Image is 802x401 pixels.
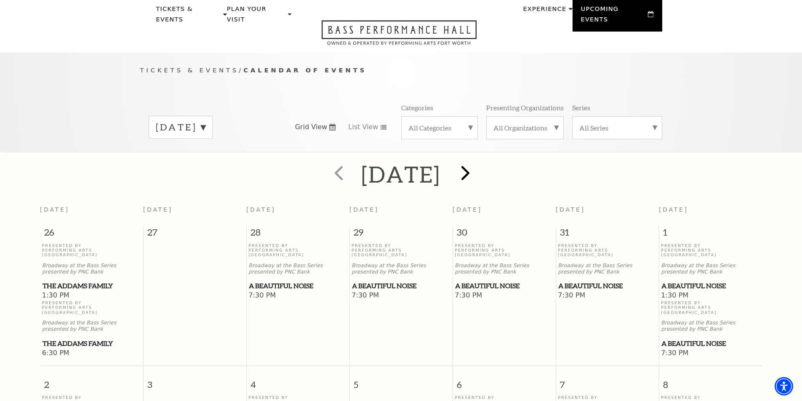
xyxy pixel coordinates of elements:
a: A Beautiful Noise [455,281,554,291]
span: A Beautiful Noise [455,281,553,291]
p: Experience [523,4,566,19]
span: Calendar of Events [243,66,367,74]
button: next [449,159,480,189]
span: 7:30 PM [558,291,657,300]
p: Presenting Organizations [486,103,564,112]
p: Presented By Performing Arts [GEOGRAPHIC_DATA] [558,243,657,258]
p: Series [572,103,590,112]
span: A Beautiful Noise [249,281,347,291]
span: Grid View [295,122,328,132]
p: Presented By Performing Arts [GEOGRAPHIC_DATA] [455,243,554,258]
h2: [DATE] [361,161,441,188]
span: A Beautiful Noise [661,338,759,349]
a: A Beautiful Noise [558,281,657,291]
p: Presented By Performing Arts [GEOGRAPHIC_DATA] [42,300,141,315]
span: 4 [247,366,349,395]
p: Plan Your Visit [227,4,286,29]
label: All Organizations [493,123,557,132]
a: A Beautiful Noise [248,281,347,291]
span: 3 [144,366,246,395]
p: Broadway at the Bass Series presented by PNC Bank [42,263,141,275]
label: All Series [579,123,655,132]
p: Presented By Performing Arts [GEOGRAPHIC_DATA] [352,243,450,258]
p: Presented By Performing Arts [GEOGRAPHIC_DATA] [661,300,760,315]
span: 7:30 PM [455,291,554,300]
span: Tickets & Events [140,66,239,74]
span: 7:30 PM [248,291,347,300]
p: Categories [401,103,433,112]
span: 7 [556,366,659,395]
span: [DATE] [349,206,379,213]
p: / [140,65,662,76]
span: 26 [40,226,143,243]
span: [DATE] [246,206,276,213]
span: 2 [40,366,143,395]
span: 1 [659,226,762,243]
span: 7:30 PM [661,349,760,358]
p: Upcoming Events [581,4,646,29]
p: Presented By Performing Arts [GEOGRAPHIC_DATA] [661,243,760,258]
span: The Addams Family [43,281,141,291]
p: Broadway at the Bass Series presented by PNC Bank [661,263,760,275]
a: A Beautiful Noise [661,338,760,349]
p: Broadway at the Bass Series presented by PNC Bank [352,263,450,275]
span: 5 [350,366,453,395]
span: [DATE] [453,206,482,213]
span: 6:30 PM [42,349,141,358]
span: 28 [247,226,349,243]
span: A Beautiful Noise [661,281,759,291]
a: Open this option [291,20,507,53]
span: 1:30 PM [661,291,760,300]
a: A Beautiful Noise [661,281,760,291]
span: 8 [659,366,762,395]
p: Presented By Performing Arts [GEOGRAPHIC_DATA] [42,243,141,258]
span: [DATE] [556,206,585,213]
p: Broadway at the Bass Series presented by PNC Bank [42,320,141,332]
p: Tickets & Events [156,4,221,29]
span: 6 [453,366,556,395]
p: Broadway at the Bass Series presented by PNC Bank [558,263,657,275]
span: 7:30 PM [352,291,450,300]
span: [DATE] [143,206,173,213]
span: List View [348,122,378,132]
div: Accessibility Menu [775,377,793,396]
button: prev [322,159,353,189]
p: Broadway at the Bass Series presented by PNC Bank [661,320,760,332]
span: 31 [556,226,659,243]
span: 1:30 PM [42,291,141,300]
span: [DATE] [40,206,69,213]
p: Presented By Performing Arts [GEOGRAPHIC_DATA] [248,243,347,258]
label: All Categories [408,123,471,132]
a: A Beautiful Noise [352,281,450,291]
span: The Addams Family [43,338,141,349]
span: [DATE] [659,206,688,213]
a: The Addams Family [42,338,141,349]
label: [DATE] [156,121,205,134]
span: A Beautiful Noise [352,281,450,291]
p: Broadway at the Bass Series presented by PNC Bank [248,263,347,275]
p: Broadway at the Bass Series presented by PNC Bank [455,263,554,275]
span: 30 [453,226,556,243]
span: 27 [144,226,246,243]
span: 29 [350,226,453,243]
a: The Addams Family [42,281,141,291]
